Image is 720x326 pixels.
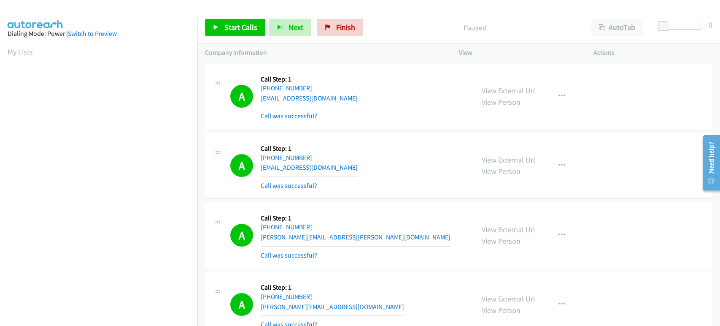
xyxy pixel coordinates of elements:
[230,293,253,316] h1: A
[261,233,450,241] a: [PERSON_NAME][EMAIL_ADDRESS][PERSON_NAME][DOMAIN_NAME]
[68,30,117,38] a: Switch to Preview
[261,154,312,162] a: [PHONE_NUMBER]
[261,293,312,301] a: [PHONE_NUMBER]
[8,29,190,39] div: Dialing Mode: Power |
[224,22,257,32] span: Start Calls
[459,48,578,58] p: View
[261,144,358,153] h5: Call Step: 1
[482,166,520,176] a: View Person
[261,112,317,120] a: Call was successful?
[261,214,450,223] h5: Call Step: 1
[662,23,701,30] div: Delay between calls (in seconds)
[230,154,253,177] h1: A
[696,129,720,196] iframe: Resource Center
[593,48,712,58] p: Actions
[261,251,317,259] a: Call was successful?
[205,48,444,58] p: Company Information
[317,19,363,36] a: Finish
[289,22,303,32] span: Next
[269,19,311,36] button: Next
[482,294,535,304] a: View External Url
[230,85,253,108] h1: A
[261,163,358,171] a: [EMAIL_ADDRESS][DOMAIN_NAME]
[261,75,358,84] h5: Call Step: 1
[261,223,312,231] a: [PHONE_NUMBER]
[205,19,265,36] a: Start Calls
[591,19,643,36] button: AutoTab
[375,22,576,33] p: Paused
[261,84,312,92] a: [PHONE_NUMBER]
[482,305,520,315] a: View Person
[8,47,33,57] a: My Lists
[482,236,520,246] a: View Person
[261,283,404,292] h5: Call Step: 1
[482,97,520,107] a: View Person
[336,22,355,32] span: Finish
[482,225,535,234] a: View External Url
[482,86,535,95] a: View External Url
[230,224,253,247] h1: A
[709,19,712,30] div: 0
[482,155,535,165] a: View External Url
[261,303,404,311] a: [PERSON_NAME][EMAIL_ADDRESS][DOMAIN_NAME]
[261,94,358,102] a: [EMAIL_ADDRESS][DOMAIN_NAME]
[261,182,317,190] a: Call was successful?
